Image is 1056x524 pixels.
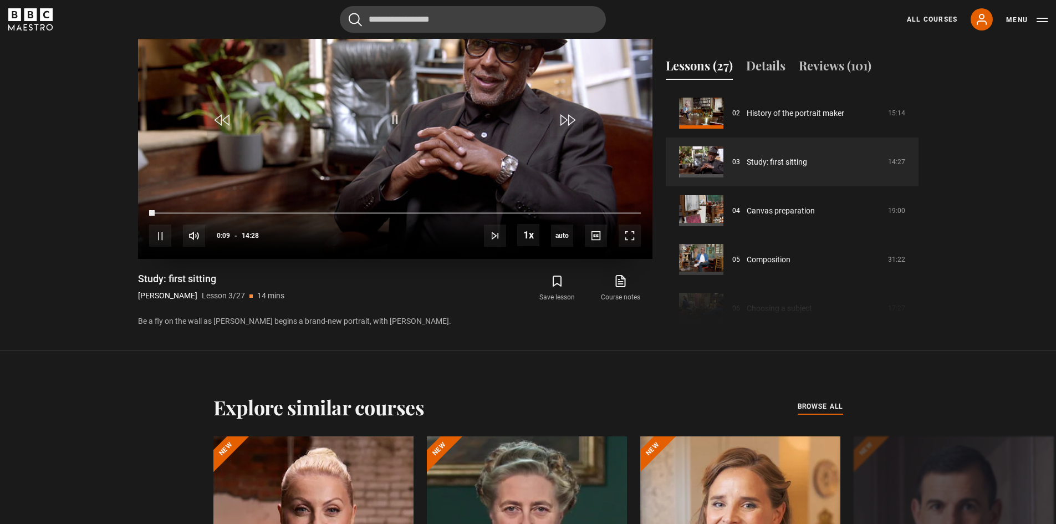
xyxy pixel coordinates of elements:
button: Reviews (101) [799,57,871,80]
p: Be a fly on the wall as [PERSON_NAME] begins a brand-new portrait, with [PERSON_NAME]. [138,316,652,327]
span: 0:09 [217,226,230,246]
button: Toggle navigation [1006,14,1048,26]
span: auto [551,225,573,247]
p: [PERSON_NAME] [138,290,197,302]
button: Lessons (27) [666,57,733,80]
span: 14:28 [242,226,259,246]
p: Lesson 3/27 [202,290,245,302]
button: Captions [585,225,607,247]
input: Search [340,6,606,33]
a: History of the portrait maker [747,108,844,119]
div: Progress Bar [149,212,640,215]
button: Fullscreen [619,225,641,247]
a: Course notes [589,272,652,304]
button: Next Lesson [484,225,506,247]
a: All Courses [907,14,957,24]
h1: Study: first sitting [138,272,284,286]
button: Save lesson [526,272,589,304]
span: browse all [798,401,843,412]
button: Details [746,57,785,80]
a: Composition [747,254,790,266]
button: Pause [149,225,171,247]
a: browse all [798,401,843,413]
a: Study: first sitting [747,156,807,168]
svg: BBC Maestro [8,8,53,30]
button: Submit the search query [349,13,362,27]
h2: Explore similar courses [213,395,425,419]
button: Playback Rate [517,224,539,246]
button: Mute [183,225,205,247]
div: Current quality: 720p [551,225,573,247]
a: Canvas preparation [747,205,815,217]
p: 14 mins [257,290,284,302]
span: - [234,232,237,240]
